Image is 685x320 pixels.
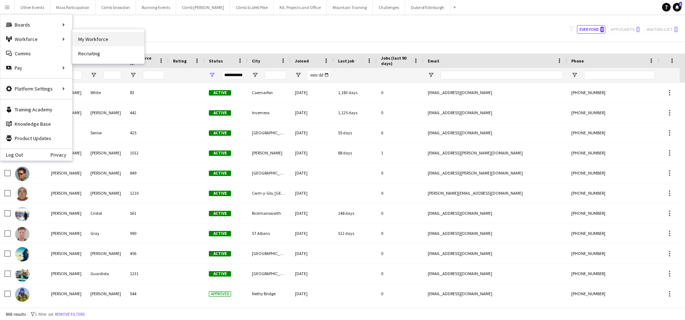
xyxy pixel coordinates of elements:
[126,203,169,223] div: 561
[577,25,605,34] button: Everyone0
[0,117,72,131] a: Knowledge Base
[252,72,258,78] button: Open Filter Menu
[0,131,72,145] a: Product Updates
[176,0,230,14] button: Climb [PERSON_NAME]
[679,2,682,6] span: 1
[86,284,126,303] div: [PERSON_NAME]
[248,244,291,263] div: [GEOGRAPHIC_DATA]
[377,183,423,203] div: 0
[334,83,377,102] div: 1,183 days
[126,264,169,283] div: 1231
[567,163,659,183] div: [PHONE_NUMBER]
[334,223,377,243] div: 512 days
[248,264,291,283] div: [GEOGRAPHIC_DATA]
[126,83,169,102] div: 83
[291,244,334,263] div: [DATE]
[230,0,274,14] button: Climb Scafell Pike
[209,110,231,116] span: Active
[103,71,121,79] input: Last Name Filter Input
[126,284,169,303] div: 544
[405,0,450,14] button: Duke of Edinburgh
[291,83,334,102] div: [DATE]
[86,203,126,223] div: Cristol
[567,103,659,122] div: [PHONE_NUMBER]
[428,58,439,64] span: Email
[423,244,567,263] div: [EMAIL_ADDRESS][DOMAIN_NAME]
[377,83,423,102] div: 0
[95,0,136,14] button: Climb Snowdon
[126,223,169,243] div: 990
[209,58,223,64] span: Status
[15,207,29,221] img: Adam Cristol
[72,32,144,46] a: My Workforce
[423,83,567,102] div: [EMAIL_ADDRESS][DOMAIN_NAME]
[173,58,187,64] span: Rating
[0,152,23,158] a: Log Out
[567,284,659,303] div: [PHONE_NUMBER]
[248,183,291,203] div: Cwm-y-Glo, [GEOGRAPHIC_DATA]
[334,203,377,223] div: 148 days
[567,183,659,203] div: [PHONE_NUMBER]
[423,203,567,223] div: [EMAIL_ADDRESS][DOMAIN_NAME]
[86,264,126,283] div: Guardiola
[338,58,354,64] span: Last job
[334,143,377,163] div: 88 days
[291,203,334,223] div: [DATE]
[209,271,231,277] span: Active
[567,83,659,102] div: [PHONE_NUMBER]
[86,143,126,163] div: [PERSON_NAME]
[126,163,169,183] div: 849
[209,231,231,236] span: Active
[567,203,659,223] div: [PHONE_NUMBER]
[291,284,334,303] div: [DATE]
[571,58,584,64] span: Phone
[86,163,126,183] div: [PERSON_NAME]
[423,183,567,203] div: [PERSON_NAME][EMAIL_ADDRESS][DOMAIN_NAME]
[291,183,334,203] div: [DATE]
[15,267,29,282] img: Agustin Guardiola
[291,264,334,283] div: [DATE]
[90,72,97,78] button: Open Filter Menu
[571,72,578,78] button: Open Filter Menu
[248,83,291,102] div: Caernarfon
[423,264,567,283] div: [EMAIL_ADDRESS][DOMAIN_NAME]
[86,183,126,203] div: [PERSON_NAME]
[291,163,334,183] div: [DATE]
[423,143,567,163] div: [EMAIL_ADDRESS][PERSON_NAME][DOMAIN_NAME]
[0,46,72,61] a: Comms
[377,163,423,183] div: 0
[274,0,327,14] button: Kit, Projects and Office
[567,264,659,283] div: [PHONE_NUMBER]
[248,163,291,183] div: [GEOGRAPHIC_DATA]
[136,0,176,14] button: Running Events
[377,244,423,263] div: 0
[50,0,95,14] button: Mass Participation
[295,58,309,64] span: Joined
[0,102,72,117] a: Training Academy
[209,291,231,297] span: Approved
[47,183,86,203] div: [PERSON_NAME]
[377,223,423,243] div: 0
[567,123,659,143] div: [PHONE_NUMBER]
[377,123,423,143] div: 6
[334,123,377,143] div: 55 days
[0,18,72,32] div: Boards
[15,287,29,302] img: Aidan Moreno
[584,71,654,79] input: Phone Filter Input
[567,244,659,263] div: [PHONE_NUMBER]
[209,72,215,78] button: Open Filter Menu
[423,284,567,303] div: [EMAIL_ADDRESS][DOMAIN_NAME]
[209,150,231,156] span: Active
[209,251,231,256] span: Active
[15,0,50,14] button: Other Events
[47,223,86,243] div: [PERSON_NAME]
[600,27,604,32] span: 0
[47,244,86,263] div: [PERSON_NAME]
[72,46,144,61] a: Recruiting
[126,244,169,263] div: 456
[291,223,334,243] div: [DATE]
[86,244,126,263] div: [PERSON_NAME]
[567,223,659,243] div: [PHONE_NUMBER]
[252,58,260,64] span: City
[209,191,231,196] span: Active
